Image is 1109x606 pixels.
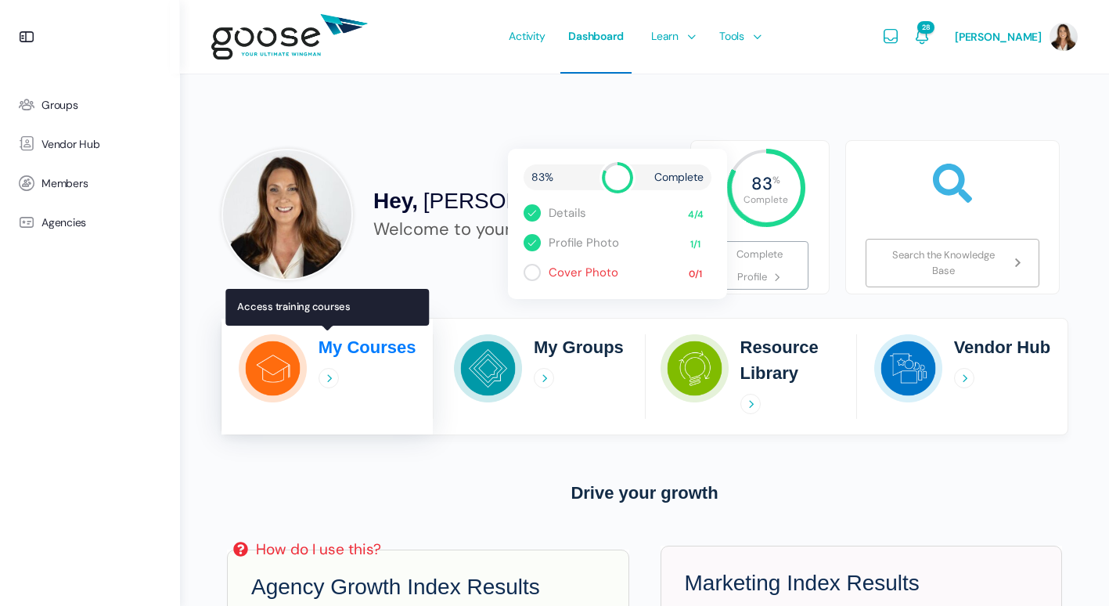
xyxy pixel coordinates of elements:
img: My Courses [239,334,307,402]
h2: Vendor Hub [954,334,1050,360]
span: [PERSON_NAME] [955,30,1042,44]
a: My Groups My Groups [433,334,644,419]
span: 28 [917,21,934,34]
a: Search the Knowledge Base [866,239,1040,287]
img: Resource Library [661,334,729,402]
img: My Groups [454,334,522,402]
a: My Courses My Courses [221,334,433,419]
a: Vendor Hub Vendor Hub [856,334,1068,419]
span: Agencies [41,216,86,229]
a: Groups [8,85,172,124]
span: Search the Knowledge Base [882,247,1006,279]
h2: My Courses [319,334,416,360]
span: 1 [699,268,702,280]
a: Cover Photo [549,265,618,280]
a: How do I use this? [227,539,387,560]
span: Complete [646,167,703,188]
span: Groups [41,99,78,112]
span: Vendor Hub [41,138,100,151]
span: 1 [697,238,700,251]
span: / [680,207,711,222]
span: 1 [690,238,693,251]
a: Resource Library Resource Library [645,334,856,419]
div: Welcome to your dashboard! [373,216,607,242]
span: 4 [697,208,704,221]
span: 4 [688,208,694,221]
h2: My Groups [534,334,624,360]
a: Details [549,205,586,221]
iframe: Chat Widget [1031,531,1109,606]
span: 0 [689,268,695,280]
img: Vendor Hub [874,334,942,402]
a: Vendor Hub [8,124,172,164]
span: [PERSON_NAME] [423,189,603,213]
span: Members [41,177,88,190]
span: / [680,237,711,251]
h2: Resource Library [740,334,841,386]
span: Hey, [373,189,418,213]
a: Agencies [8,203,172,242]
a: Members [8,164,172,203]
span: % [545,170,553,184]
span: / [680,267,711,281]
span: 83 [531,167,589,188]
img: Email Icons – white [227,528,231,547]
h3: Drive your growth [221,482,1068,505]
div: How do I use this? [256,539,381,560]
a: Complete Profile [711,241,808,290]
a: Profile Photo [549,235,619,251]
